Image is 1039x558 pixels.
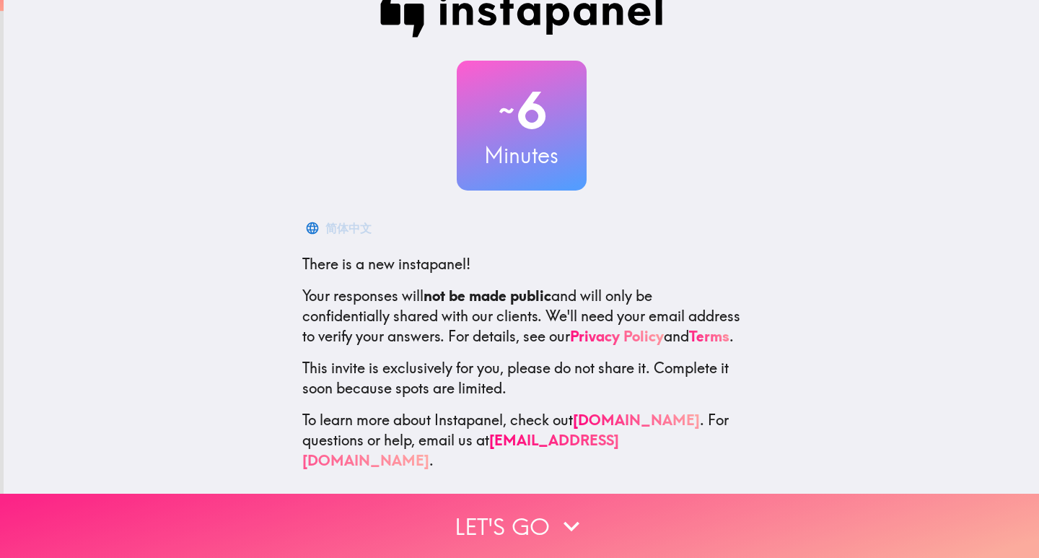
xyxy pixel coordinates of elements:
[302,431,619,469] a: [EMAIL_ADDRESS][DOMAIN_NAME]
[302,255,470,273] span: There is a new instapanel!
[302,286,741,346] p: Your responses will and will only be confidentially shared with our clients. We'll need your emai...
[457,140,587,170] h3: Minutes
[496,89,517,132] span: ~
[424,287,551,305] b: not be made public
[457,81,587,140] h2: 6
[573,411,700,429] a: [DOMAIN_NAME]
[325,218,372,238] div: 简体中文
[302,358,741,398] p: This invite is exclusively for you, please do not share it. Complete it soon because spots are li...
[570,327,664,345] a: Privacy Policy
[689,327,729,345] a: Terms
[302,214,377,243] button: 简体中文
[302,410,741,471] p: To learn more about Instapanel, check out . For questions or help, email us at .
